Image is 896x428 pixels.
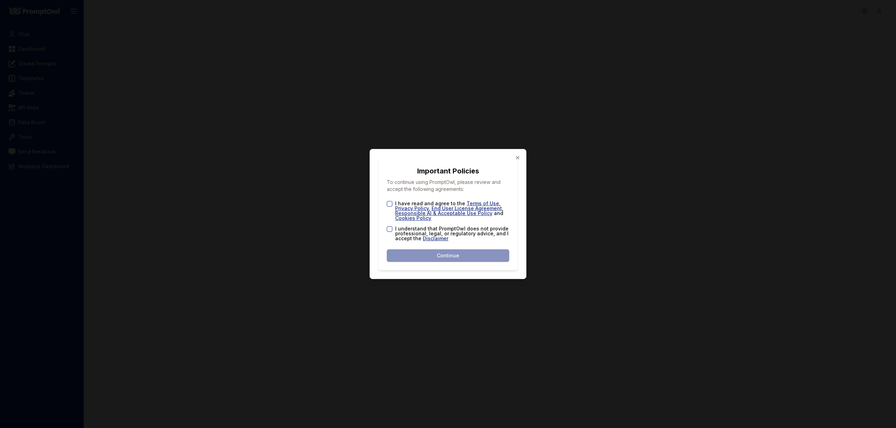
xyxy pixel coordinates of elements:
[432,205,502,211] a: End User License Agreement
[395,201,509,221] label: I have read and agree to the , , , and
[395,226,509,241] label: I understand that PromptOwl does not provide professional, legal, or regulatory advice, and I acc...
[387,179,509,193] p: To continue using PromptOwl, please review and accept the following agreements:
[467,200,499,206] a: Terms of Use
[423,235,448,241] a: Disclaimer
[395,215,431,221] a: Cookies Policy
[395,205,429,211] a: Privacy Policy
[387,166,509,176] h2: Important Policies
[395,210,492,216] a: Responsible AI & Acceptable Use Policy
